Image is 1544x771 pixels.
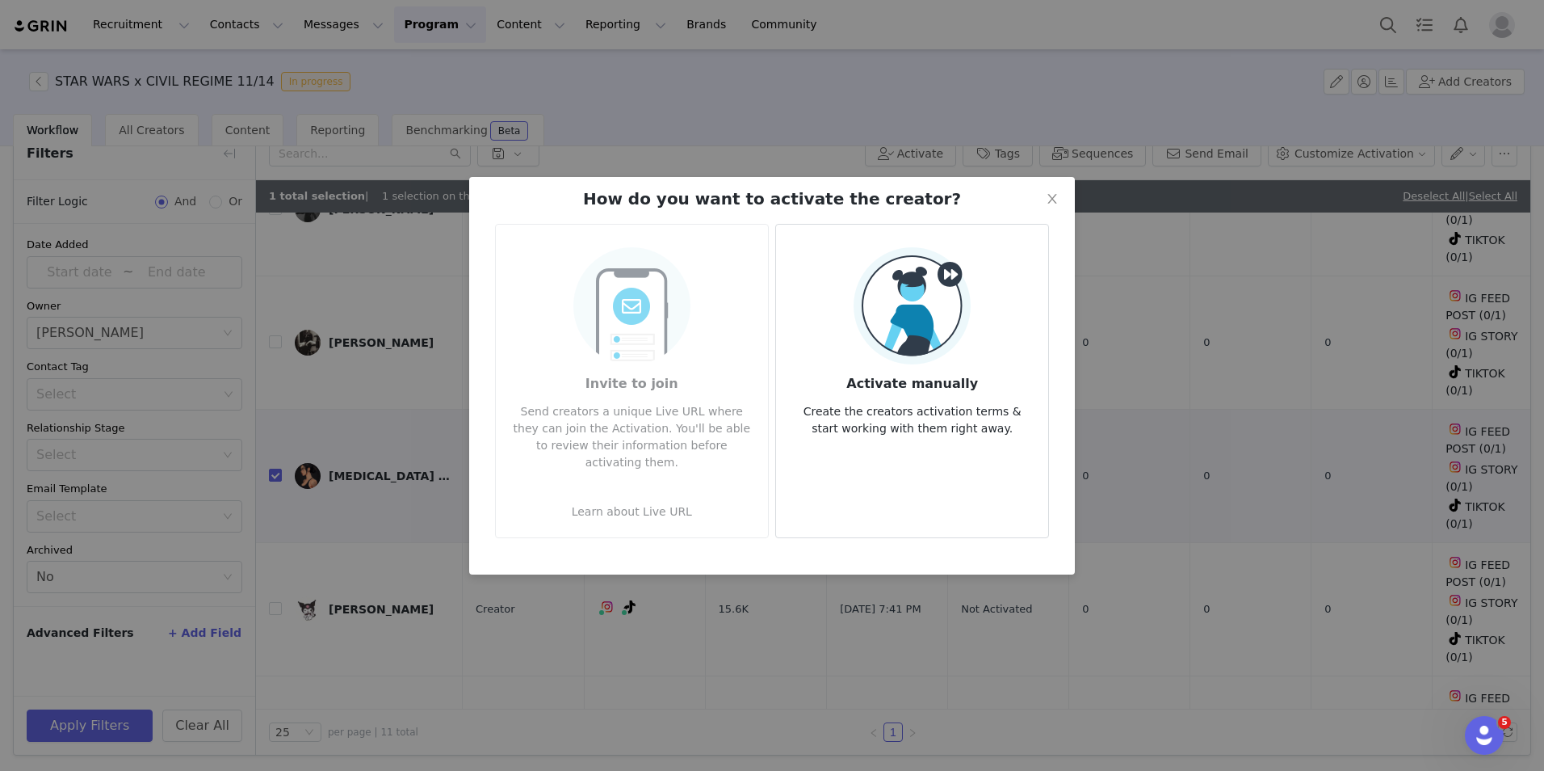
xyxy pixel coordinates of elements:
[1498,716,1511,729] span: 5
[1046,192,1059,205] i: icon: close
[1030,177,1075,222] button: Close
[789,394,1035,437] p: Create the creators activation terms & start working with them right away.
[509,364,755,394] h3: Invite to join
[583,187,961,211] h2: How do you want to activate the creator?
[509,394,755,471] p: Send creators a unique Live URL where they can join the Activation. You'll be able to review thei...
[572,505,692,518] a: Learn about Live URL
[854,247,971,364] img: Manual
[789,364,1035,394] h3: Activate manually
[1465,716,1504,755] iframe: Intercom live chat
[573,238,690,364] img: Send Email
